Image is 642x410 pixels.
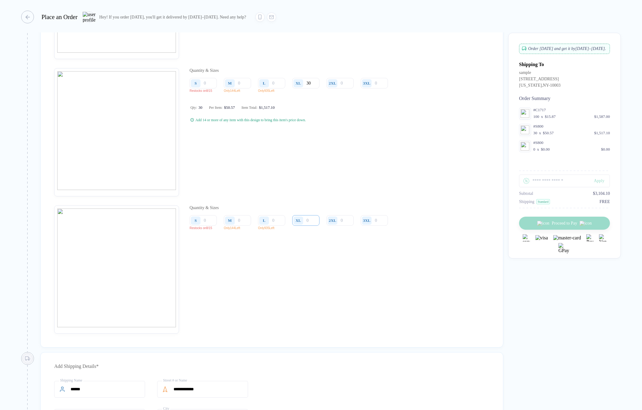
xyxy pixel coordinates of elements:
[593,191,610,196] div: $3,104.10
[258,226,290,230] p: Only 935 Left
[197,105,202,110] span: 30
[83,12,96,22] img: user profile
[594,178,610,183] div: Apply
[258,89,290,92] p: Only 935 Left
[329,218,336,223] div: 2XL
[541,147,550,152] div: $0.00
[263,81,266,86] div: L
[543,131,554,135] div: $50.57
[538,131,542,135] div: x
[521,109,529,118] img: image_error.svg
[558,243,571,255] img: GPay
[535,235,548,241] img: visa
[536,199,550,204] div: Standard
[519,70,561,77] div: sample
[541,114,544,119] div: x
[533,108,610,112] div: #C1717
[519,191,533,196] div: Subtotal
[263,218,266,223] div: L
[194,218,197,223] div: S
[190,205,392,210] div: Quantity & Sizes
[533,114,539,119] div: 100
[99,15,246,20] div: Hey! If you order [DATE], you'll get it delivered by [DATE]–[DATE]. Need any help?
[257,105,275,110] div: $1,517.10
[600,199,610,204] div: FREE
[586,234,594,242] img: Paypal
[519,199,534,204] div: Shipping
[537,147,540,152] div: x
[41,14,78,21] div: Place an Order
[223,105,235,110] div: $50.57
[519,83,561,89] div: [US_STATE] , NY - 10003
[57,208,176,327] img: image_error.svg
[190,68,392,73] div: Quantity & Sizes
[585,175,610,187] button: Apply
[228,81,232,86] div: M
[519,62,544,67] div: Shipping To
[224,89,256,92] p: Only 144 Left
[57,71,176,190] img: image_error.svg
[553,235,581,241] img: master-card
[545,114,556,119] div: $15.87
[224,226,256,230] p: Only 144 Left
[599,234,606,242] img: Venmo
[296,218,301,223] div: XL
[54,362,489,371] div: Add Shipping Details
[521,125,529,134] img: image_error.svg
[519,77,561,83] div: [STREET_ADDRESS]
[601,147,610,152] div: $0.00
[523,234,530,242] img: express
[363,218,371,223] div: 3XL
[521,142,529,151] img: image_error.svg
[363,81,371,86] div: 3XL
[194,81,197,86] div: S
[195,118,306,122] div: Add 14 or more of any item with this design to bring this item's price down.
[594,114,610,119] div: $1,587.00
[190,89,221,92] p: Restocks on 8/15
[296,81,301,86] div: XL
[241,105,275,110] div: Item Total:
[533,147,535,152] div: 0
[533,124,610,129] div: #S800
[594,131,610,135] div: $1,517.10
[190,105,202,110] div: Qty:
[533,140,610,145] div: #S800
[329,81,336,86] div: 2XL
[533,131,537,135] div: 30
[209,105,235,110] div: Per Item:
[228,218,232,223] div: M
[190,226,221,230] p: Restocks on 8/15
[519,96,610,101] div: Order Summary
[519,44,610,54] div: Order [DATE] and get it by [DATE]–[DATE] .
